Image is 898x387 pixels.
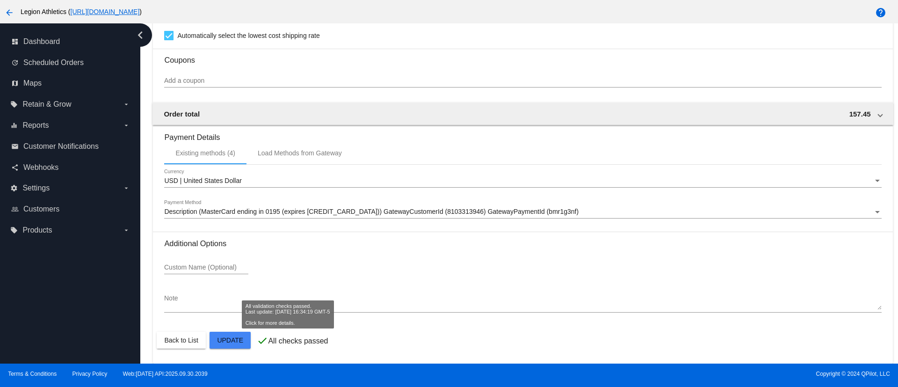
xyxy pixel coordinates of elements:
span: USD | United States Dollar [164,177,241,184]
span: Scheduled Orders [23,58,84,67]
i: equalizer [10,122,18,129]
a: email Customer Notifications [11,139,130,154]
i: arrow_drop_down [123,226,130,234]
a: map Maps [11,76,130,91]
mat-expansion-panel-header: Order total 157.45 [152,102,893,125]
input: Add a coupon [164,77,881,85]
span: Customers [23,205,59,213]
i: local_offer [10,226,18,234]
i: chevron_left [133,28,148,43]
a: Terms & Conditions [8,371,57,377]
a: share Webhooks [11,160,130,175]
span: Reports [22,121,49,130]
mat-icon: help [875,7,886,18]
span: 157.45 [849,110,871,118]
button: Back to List [157,332,205,349]
mat-select: Payment Method [164,208,881,216]
p: All checks passed [268,337,328,345]
a: update Scheduled Orders [11,55,130,70]
span: Automatically select the lowest cost shipping rate [177,30,319,41]
i: people_outline [11,205,19,213]
div: Load Methods from Gateway [258,149,342,157]
span: Maps [23,79,42,88]
span: Description (MasterCard ending in 0195 (expires [CREDIT_CARD_DATA])) GatewayCustomerId (810331394... [164,208,579,215]
span: Copyright © 2024 QPilot, LLC [457,371,890,377]
i: email [11,143,19,150]
i: share [11,164,19,171]
a: dashboard Dashboard [11,34,130,49]
span: Dashboard [23,37,60,46]
span: Products [22,226,52,234]
a: Privacy Policy [72,371,108,377]
i: settings [10,184,18,192]
span: Order total [164,110,200,118]
mat-icon: arrow_back [4,7,15,18]
i: arrow_drop_down [123,101,130,108]
a: [URL][DOMAIN_NAME] [71,8,140,15]
button: Update [210,332,251,349]
input: Custom Name (Optional) [164,264,248,271]
i: arrow_drop_down [123,184,130,192]
h3: Additional Options [164,239,881,248]
i: local_offer [10,101,18,108]
span: Retain & Grow [22,100,71,109]
i: update [11,59,19,66]
span: Settings [22,184,50,192]
mat-select: Currency [164,177,881,185]
span: Back to List [164,336,198,344]
h3: Payment Details [164,126,881,142]
span: Legion Athletics ( ) [21,8,142,15]
a: Web:[DATE] API:2025.09.30.2039 [123,371,208,377]
span: Webhooks [23,163,58,172]
a: people_outline Customers [11,202,130,217]
i: arrow_drop_down [123,122,130,129]
i: map [11,80,19,87]
span: Customer Notifications [23,142,99,151]
mat-icon: check [257,335,268,346]
span: Update [217,336,243,344]
i: dashboard [11,38,19,45]
h3: Coupons [164,49,881,65]
div: Existing methods (4) [175,149,235,157]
